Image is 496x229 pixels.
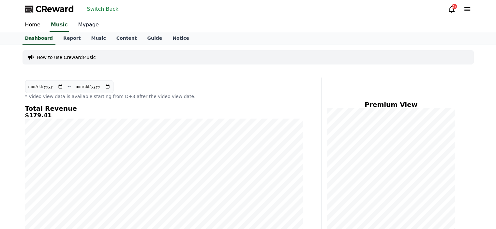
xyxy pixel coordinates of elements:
a: Home [20,18,46,32]
a: 27 [448,5,456,13]
button: Switch Back [84,4,121,14]
p: * Video view data is available starting from D+3 after the video view date. [25,93,303,100]
a: Dashboard [23,32,55,45]
div: 27 [452,4,457,9]
a: CReward [25,4,74,14]
a: Music [50,18,69,32]
p: ~ [67,83,71,91]
h4: Total Revenue [25,105,303,112]
a: Notice [167,32,194,45]
span: CReward [36,4,74,14]
a: Content [111,32,142,45]
a: Mypage [73,18,104,32]
h5: $179.41 [25,112,303,119]
a: How to use CrewardMusic [37,54,96,61]
h4: Premium View [327,101,456,108]
a: Music [86,32,111,45]
a: Guide [142,32,167,45]
a: Report [58,32,86,45]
